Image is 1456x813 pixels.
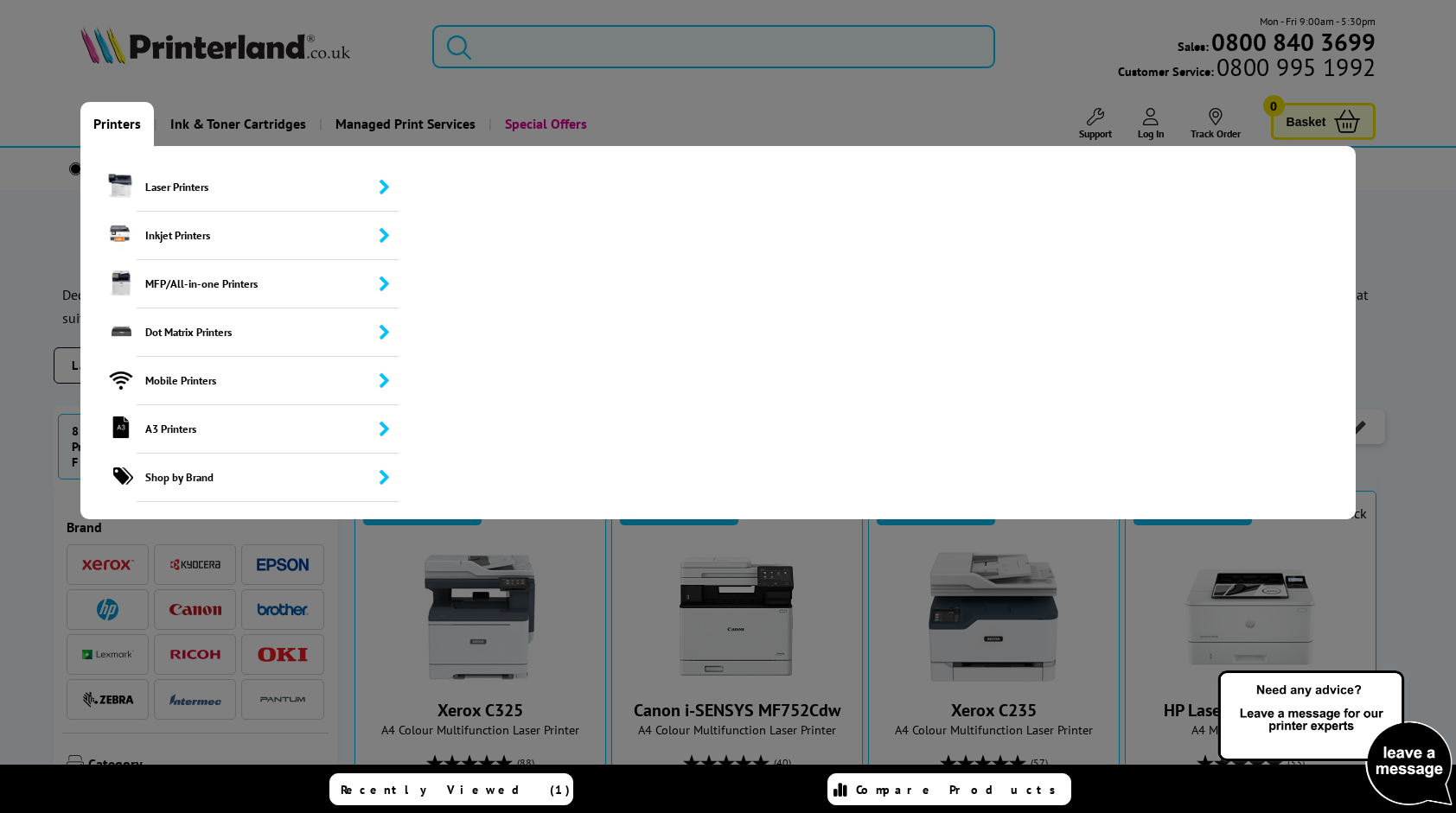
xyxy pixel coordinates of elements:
[341,782,571,797] span: Recently Viewed (1)
[137,260,399,308] span: MFP/All-in-one Printers
[137,405,399,454] span: A3 Printers
[137,454,399,502] span: Shop by Brand
[80,260,399,308] a: MFP/All-in-one Printers
[80,405,399,454] a: A3 Printers
[80,212,399,260] a: Inkjet Printers
[827,773,1071,805] a: Compare Products
[1214,668,1456,810] img: Open Live Chat window
[80,102,154,146] a: Printers
[80,163,399,212] a: Laser Printers
[80,454,399,502] a: Shop by Brand
[329,773,573,805] a: Recently Viewed (1)
[137,308,399,357] span: Dot Matrix Printers
[856,782,1065,797] span: Compare Products
[137,212,399,260] span: Inkjet Printers
[80,357,399,405] a: Mobile Printers
[80,308,399,357] a: Dot Matrix Printers
[137,163,399,212] span: Laser Printers
[137,357,399,405] span: Mobile Printers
